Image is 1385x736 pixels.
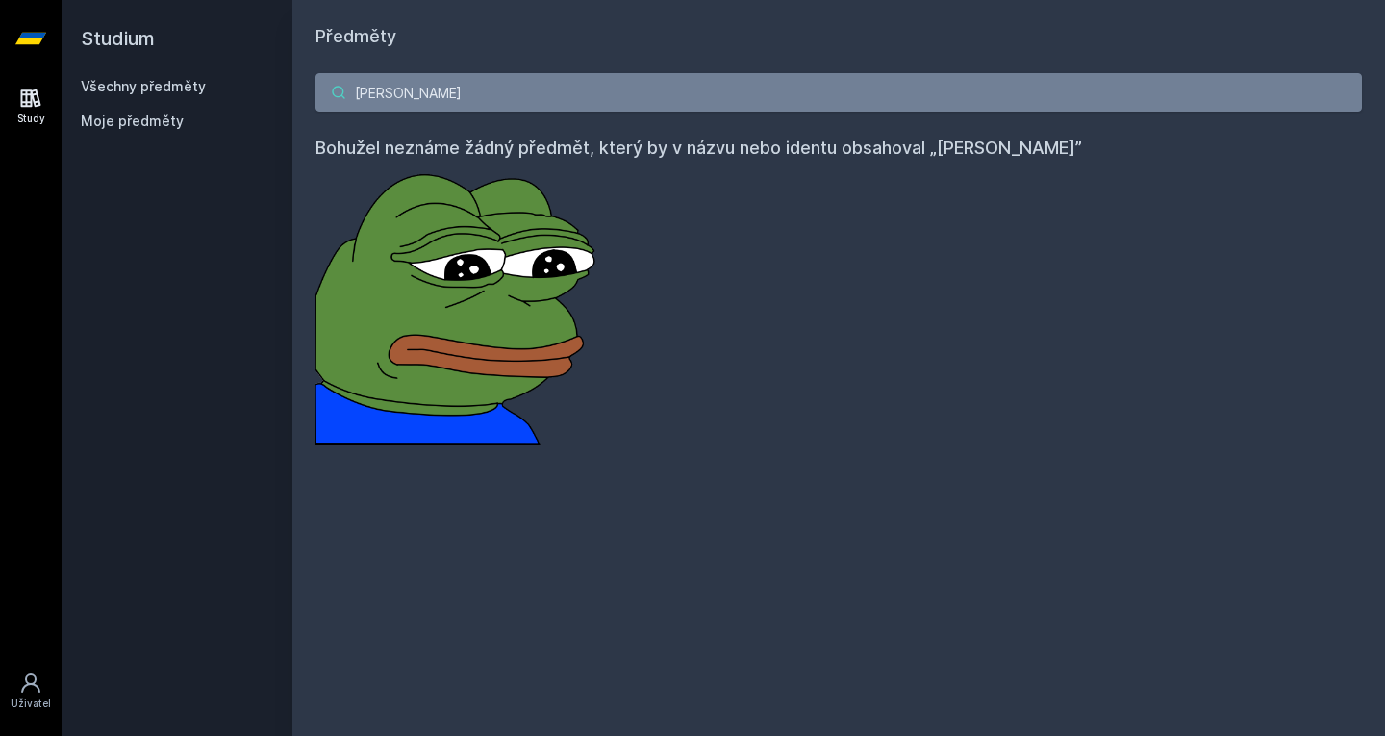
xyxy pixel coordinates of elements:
[4,662,58,721] a: Uživatel
[315,23,1362,50] h1: Předměty
[315,135,1362,162] h4: Bohužel neznáme žádný předmět, který by v názvu nebo identu obsahoval „[PERSON_NAME]”
[81,78,206,94] a: Všechny předměty
[315,162,604,445] img: error_picture.png
[17,112,45,126] div: Study
[315,73,1362,112] input: Název nebo ident předmětu…
[81,112,184,131] span: Moje předměty
[4,77,58,136] a: Study
[11,697,51,711] div: Uživatel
